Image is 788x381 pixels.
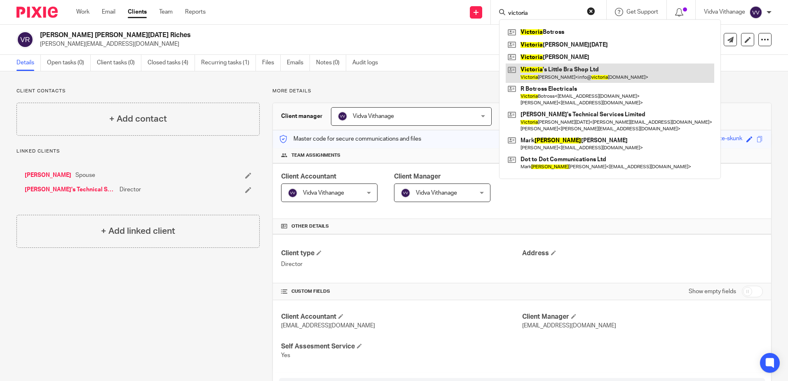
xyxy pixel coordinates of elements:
[40,31,535,40] h2: [PERSON_NAME] [PERSON_NAME][DATE] Riches
[291,152,340,159] span: Team assignments
[102,8,115,16] a: Email
[626,9,658,15] span: Get Support
[352,55,384,71] a: Audit logs
[704,8,745,16] p: Vidva Vithanage
[47,55,91,71] a: Open tasks (0)
[97,55,141,71] a: Client tasks (0)
[281,313,522,321] h4: Client Accountant
[401,188,410,198] img: svg%3E
[16,31,34,48] img: svg%3E
[281,112,323,120] h3: Client manager
[522,313,763,321] h4: Client Manager
[279,135,421,143] p: Master code for secure communications and files
[303,190,344,196] span: Vidva Vithanage
[338,111,347,121] img: svg%3E
[522,249,763,258] h4: Address
[75,171,95,179] span: Spouse
[101,225,175,238] h4: + Add linked client
[109,113,167,125] h4: + Add contact
[689,287,736,296] label: Show empty fields
[25,186,115,194] a: [PERSON_NAME]'s Technical Services Limited
[40,40,659,48] p: [PERSON_NAME][EMAIL_ADDRESS][DOMAIN_NAME]
[272,88,772,94] p: More details
[201,55,256,71] a: Recurring tasks (1)
[16,55,41,71] a: Details
[749,6,762,19] img: svg%3E
[148,55,195,71] a: Closed tasks (4)
[281,353,290,358] span: Yes
[416,190,457,196] span: Vidva Vithanage
[25,171,71,179] a: [PERSON_NAME]
[281,323,375,329] span: [EMAIL_ADDRESS][DOMAIN_NAME]
[262,55,281,71] a: Files
[281,173,336,180] span: Client Accountant
[281,288,522,295] h4: CUSTOM FIELDS
[353,113,394,119] span: Vidva Vithanage
[128,8,147,16] a: Clients
[507,10,582,17] input: Search
[394,173,441,180] span: Client Manager
[281,249,522,258] h4: Client type
[288,188,298,198] img: svg%3E
[316,55,346,71] a: Notes (0)
[281,260,522,268] p: Director
[159,8,173,16] a: Team
[185,8,206,16] a: Reports
[16,148,260,155] p: Linked clients
[16,88,260,94] p: Client contacts
[76,8,89,16] a: Work
[281,342,522,351] h4: Self Assesment Service
[287,55,310,71] a: Emails
[291,223,329,230] span: Other details
[16,7,58,18] img: Pixie
[522,323,616,329] span: [EMAIL_ADDRESS][DOMAIN_NAME]
[650,134,742,144] div: home-made-turquoise-matte-skunk
[587,7,595,15] button: Clear
[120,186,141,194] span: Director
